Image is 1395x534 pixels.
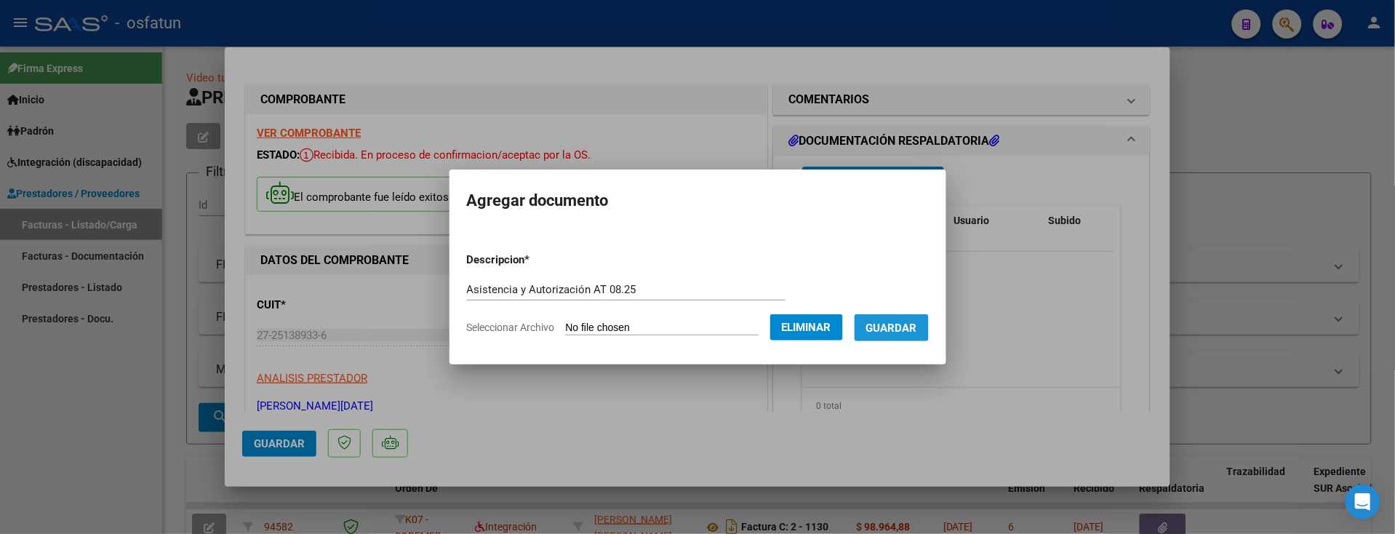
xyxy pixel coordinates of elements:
[770,314,843,340] button: Eliminar
[855,314,929,341] button: Guardar
[866,322,917,335] span: Guardar
[782,321,831,334] span: Eliminar
[467,187,929,215] h2: Agregar documento
[1346,485,1380,519] div: Open Intercom Messenger
[467,252,606,268] p: Descripcion
[467,322,555,333] span: Seleccionar Archivo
